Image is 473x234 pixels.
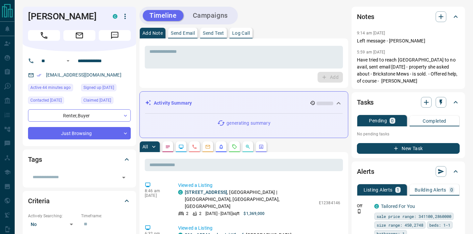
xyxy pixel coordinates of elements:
span: Email [63,30,95,41]
p: 5:59 am [DATE] [357,50,385,54]
svg: Opportunities [245,144,251,149]
p: Timeframe: [81,213,131,219]
div: Thu Jul 09 2020 [81,97,131,106]
p: 0 [450,188,453,192]
p: , [GEOGRAPHIC_DATA] | [GEOGRAPHIC_DATA], [GEOGRAPHIC_DATA], [GEOGRAPHIC_DATA] [185,189,316,210]
div: Renter , Buyer [28,109,131,122]
div: Tags [28,151,131,167]
p: Completed [423,119,446,123]
p: No pending tasks [357,129,460,139]
button: Open [119,173,128,182]
span: Message [99,30,131,41]
svg: Listing Alerts [218,144,224,149]
span: sale price range: 341100,2860000 [377,213,451,220]
div: condos.ca [113,14,117,19]
div: Tasks [357,94,460,110]
div: Alerts [357,163,460,180]
p: Actively Searching: [28,213,78,219]
h1: [PERSON_NAME] [28,11,103,22]
span: size range: 450,2748 [377,222,423,228]
svg: Calls [192,144,197,149]
p: [DATE] - [DATE] sqft [205,211,240,217]
span: Signed up [DATE] [83,84,114,91]
svg: Emails [205,144,210,149]
div: condos.ca [374,204,379,209]
p: Log Call [232,31,250,35]
h2: Notes [357,11,374,22]
p: Viewed a Listing [178,182,340,189]
button: Open [64,57,72,65]
p: Send Text [203,31,224,35]
span: Active 44 minutes ago [30,84,71,91]
svg: Notes [165,144,170,149]
p: Listing Alerts [364,188,393,192]
button: Campaigns [186,10,234,21]
p: Viewed a Listing [178,225,340,232]
p: Pending [369,118,387,123]
p: 0 [391,118,394,123]
span: Claimed [DATE] [83,97,111,104]
svg: Requests [232,144,237,149]
div: Thu Feb 11 2021 [28,97,78,106]
h2: Criteria [28,196,50,206]
span: Call [28,30,60,41]
p: Add Note [142,31,163,35]
p: All [142,144,148,149]
svg: Lead Browsing Activity [178,144,184,149]
h2: Alerts [357,166,374,177]
div: Activity Summary [145,97,343,109]
span: beds: 1-1 [429,222,450,228]
svg: Email Verified [37,73,41,78]
div: Wed May 13 2020 [81,84,131,93]
h2: Tasks [357,97,374,108]
p: $1,369,000 [244,211,265,217]
h2: Tags [28,154,42,165]
p: 2 [199,211,201,217]
div: Notes [357,9,460,25]
div: No [28,219,78,230]
svg: Agent Actions [259,144,264,149]
p: Left message - [PERSON_NAME] [357,37,460,44]
p: Have tried to reach [GEOGRAPHIC_DATA] to no avail, sent email [DATE] - property she asked about -... [357,56,460,85]
p: Activity Summary [154,100,192,107]
button: Timeline [143,10,183,21]
p: Building Alerts [415,188,446,192]
div: Just Browsing [28,127,131,139]
span: Contacted [DATE] [30,97,62,104]
p: 8:46 am [145,189,168,193]
a: Tailored For You [381,204,415,209]
button: New Task [357,143,460,154]
div: Criteria [28,193,131,209]
p: [DATE] [145,193,168,198]
p: 2 [186,211,188,217]
p: E12384146 [319,200,340,206]
p: Send Email [171,31,195,35]
div: Tue Oct 14 2025 [28,84,78,93]
div: condos.ca [178,190,183,195]
p: 9:14 am [DATE] [357,31,385,35]
a: [STREET_ADDRESS] [185,190,227,195]
p: generating summary [226,120,270,127]
svg: Push Notification Only [357,209,362,214]
p: 1 [397,188,399,192]
a: [EMAIL_ADDRESS][DOMAIN_NAME] [46,72,121,78]
p: Off [357,203,370,209]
